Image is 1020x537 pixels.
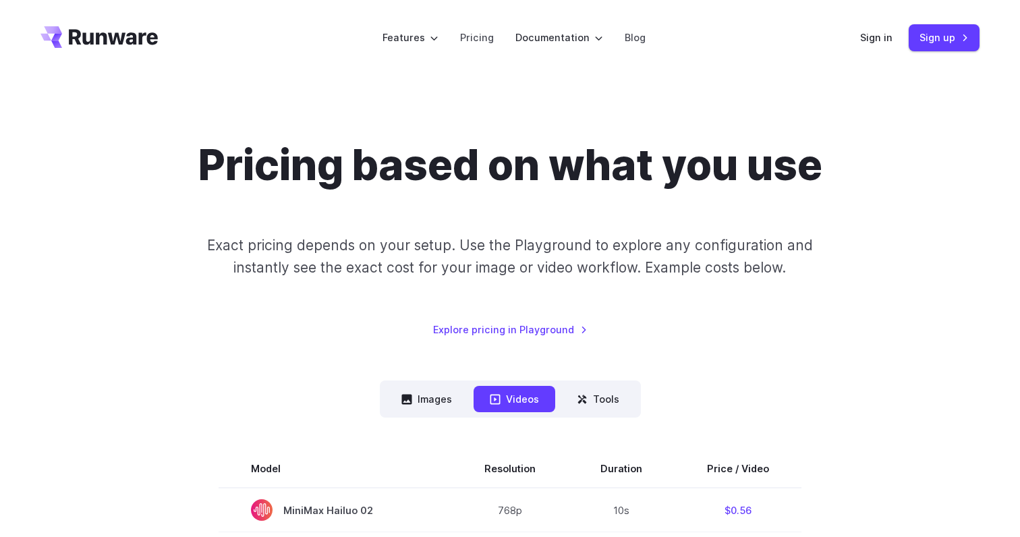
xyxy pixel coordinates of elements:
label: Features [382,30,438,45]
a: Pricing [460,30,494,45]
span: MiniMax Hailuo 02 [251,499,420,521]
td: $0.56 [675,488,801,532]
button: Tools [561,386,635,412]
a: Sign in [860,30,893,45]
th: Model [219,450,452,488]
a: Go to / [40,26,158,48]
td: 10s [568,488,675,532]
a: Blog [625,30,646,45]
a: Sign up [909,24,980,51]
p: Exact pricing depends on your setup. Use the Playground to explore any configuration and instantl... [181,234,839,279]
a: Explore pricing in Playground [433,322,588,337]
button: Images [385,386,468,412]
th: Duration [568,450,675,488]
th: Resolution [452,450,568,488]
h1: Pricing based on what you use [198,140,822,191]
td: 768p [452,488,568,532]
label: Documentation [515,30,603,45]
button: Videos [474,386,555,412]
th: Price / Video [675,450,801,488]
